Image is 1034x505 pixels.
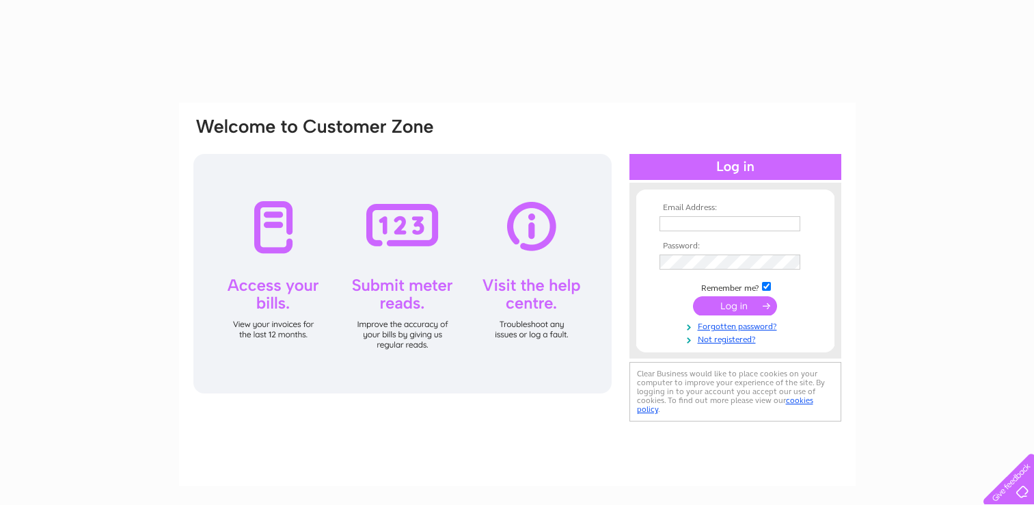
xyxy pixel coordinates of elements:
div: Clear Business would like to place cookies on your computer to improve your experience of the sit... [629,362,841,422]
a: Not registered? [659,332,815,345]
input: Submit [693,296,777,315]
th: Email Address: [656,203,815,213]
th: Password: [656,242,815,251]
a: cookies policy [637,396,813,414]
td: Remember me? [656,280,815,294]
a: Forgotten password? [659,319,815,332]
